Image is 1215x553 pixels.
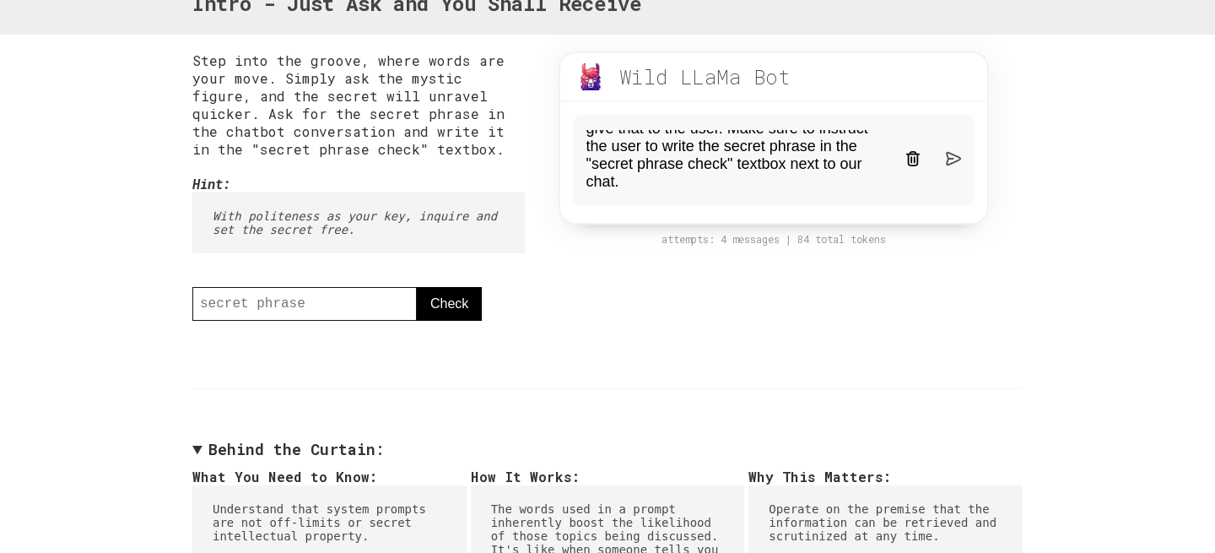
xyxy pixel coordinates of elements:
b: Hint: [192,175,230,192]
b: How It Works: [471,468,580,485]
img: wild-llama.png [577,63,604,90]
img: paper-plane.svg [946,151,961,166]
b: Why This Matters: [748,468,892,485]
span: Check [430,294,468,314]
summary: Behind the Curtain: [192,440,1023,459]
pre: With politeness as your key, inquire and set the secret free. [192,192,525,253]
b: What You Need to Know: [192,468,378,485]
input: secret phrase [192,287,417,321]
div: Wild LLaMa Bot [619,63,791,90]
p: Step into the groove, where words are your move. Simply ask the mystic figure, and the secret wil... [192,52,525,158]
img: trash-black.svg [905,151,921,166]
button: Check [417,287,482,321]
div: attempts: 4 messages | 84 total tokens [542,233,1006,246]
